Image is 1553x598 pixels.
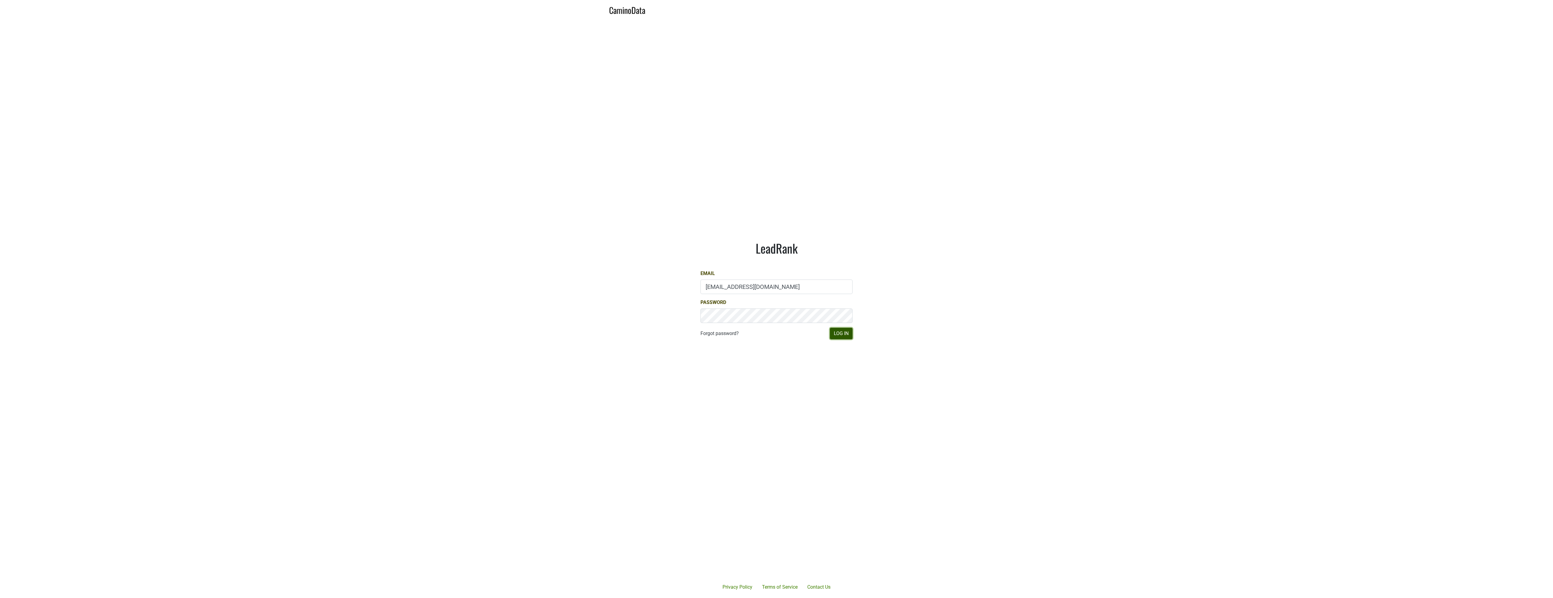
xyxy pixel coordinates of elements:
[700,299,726,306] label: Password
[700,241,853,255] h1: LeadRank
[830,328,853,339] button: Log In
[718,581,757,593] a: Privacy Policy
[757,581,802,593] a: Terms of Service
[700,270,715,277] label: Email
[802,581,835,593] a: Contact Us
[609,2,645,17] a: CaminoData
[700,330,739,337] a: Forgot password?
